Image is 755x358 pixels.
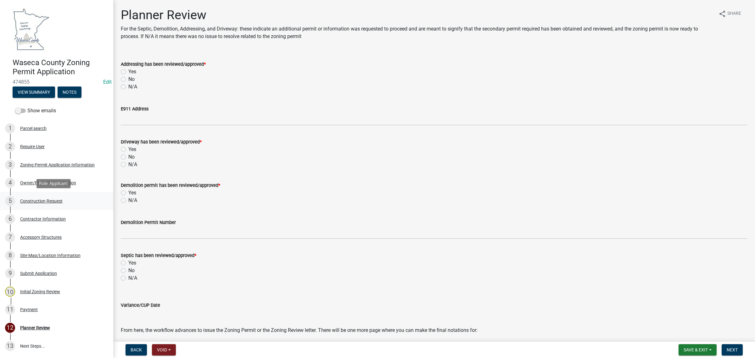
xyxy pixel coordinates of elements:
[128,76,135,83] label: No
[5,305,15,315] div: 11
[36,179,70,188] div: Role: Applicant
[20,307,38,312] div: Payment
[713,8,746,20] button: shareShare
[13,7,50,52] img: Waseca County, Minnesota
[20,181,76,185] div: Owner/Property Information
[5,250,15,260] div: 8
[13,90,55,95] wm-modal-confirm: Summary
[103,79,112,85] wm-modal-confirm: Edit Application Number
[121,221,176,225] label: Demolition Permit Number
[121,25,713,40] p: For the Septic, Demolition, Addressing, and Driveway: these indicate an additional permit or info...
[128,161,137,168] label: N/A
[15,107,56,115] label: Show emails
[5,160,15,170] div: 3
[5,123,15,133] div: 1
[121,107,148,111] label: E911 Address
[727,10,741,18] span: Share
[20,217,66,221] div: Contractor Information
[121,62,206,67] label: Addressing has been reviewed/approved
[5,214,15,224] div: 6
[121,8,713,23] h1: Planner Review
[20,199,63,203] div: Construction Request
[128,197,137,204] label: N/A
[128,259,136,267] label: Yes
[20,271,57,276] div: Submit Application
[128,68,136,76] label: Yes
[20,126,47,131] div: Parcel search
[152,344,176,355] button: Void
[157,347,167,352] span: Void
[722,344,743,355] button: Next
[121,254,196,258] label: Septic has been reviewed/approved
[121,183,220,188] label: Demolition permit has been reviewed/approved
[126,344,147,355] button: Back
[5,232,15,242] div: 7
[5,196,15,206] div: 5
[20,253,81,258] div: Site Map/Location Information
[20,289,60,294] div: Initial Zoning Review
[5,178,15,188] div: 4
[128,267,135,274] label: No
[58,90,81,95] wm-modal-confirm: Notes
[5,268,15,278] div: 9
[5,142,15,152] div: 2
[128,83,137,91] label: N/A
[20,326,50,330] div: Planner Review
[121,327,747,334] p: From here, the workflow advances to issue the Zoning Permit or the Zoning Review letter. There wi...
[5,287,15,297] div: 10
[684,347,708,352] span: Save & Exit
[20,144,45,149] div: Require User
[121,140,202,144] label: Driveway has been reviewed/approved
[121,303,160,308] label: Variance/CUP Date
[103,79,112,85] a: Edit
[727,347,738,352] span: Next
[128,189,136,197] label: Yes
[20,235,62,239] div: Accessory Structures
[719,10,726,18] i: share
[128,153,135,161] label: No
[128,274,137,282] label: N/A
[13,58,108,76] h4: Waseca County Zoning Permit Application
[58,87,81,98] button: Notes
[5,341,15,351] div: 13
[131,347,142,352] span: Back
[13,79,101,85] span: 474855
[679,344,717,355] button: Save & Exit
[20,163,95,167] div: Zoning Permit Application Information
[5,323,15,333] div: 12
[13,87,55,98] button: View Summary
[128,146,136,153] label: Yes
